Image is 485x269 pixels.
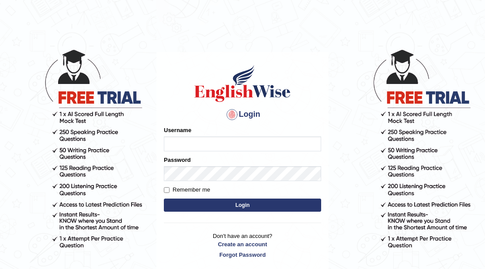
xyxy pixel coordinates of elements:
[164,232,321,259] p: Don't have an account?
[164,156,191,164] label: Password
[164,187,170,193] input: Remember me
[164,185,210,194] label: Remember me
[164,199,321,212] button: Login
[164,251,321,259] a: Forgot Password
[164,240,321,248] a: Create an account
[164,108,321,122] h4: Login
[164,126,191,134] label: Username
[193,64,292,103] img: Logo of English Wise sign in for intelligent practice with AI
